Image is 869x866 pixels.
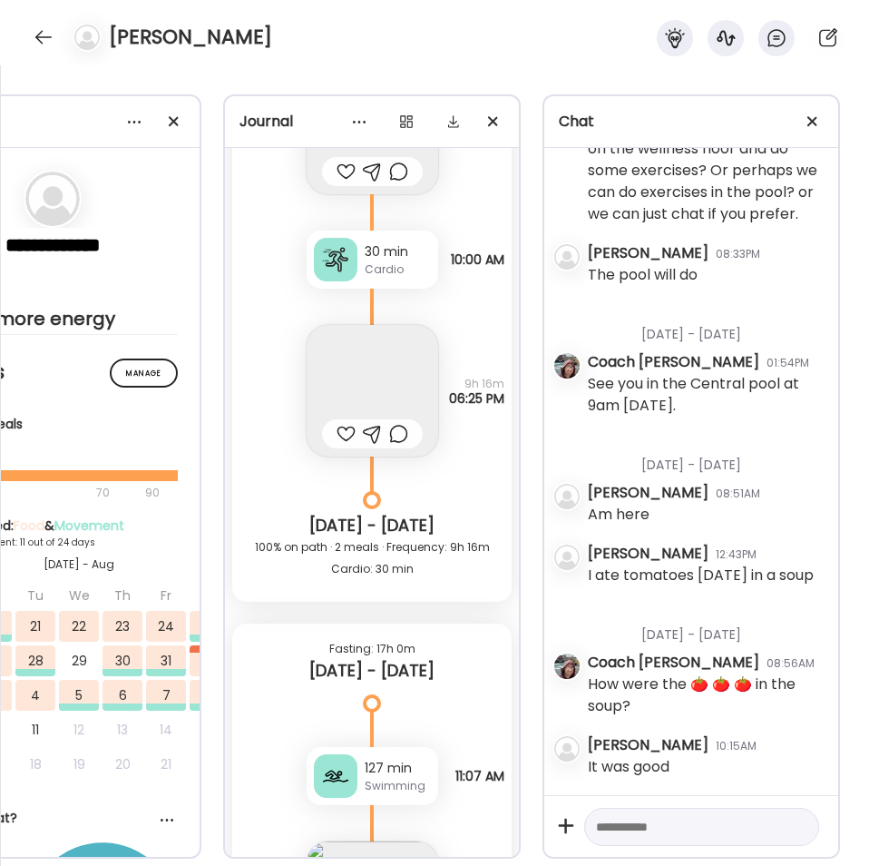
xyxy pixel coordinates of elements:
div: [DATE] - [DATE] [588,434,824,482]
div: 08:56AM [766,655,815,672]
div: 90 [143,482,161,504]
div: 12:43PM [716,546,757,563]
div: Coach [PERSON_NAME] [588,351,759,373]
div: [DATE] - [DATE] [588,303,824,351]
div: 1 [190,645,229,676]
div: 08:33PM [716,246,760,262]
div: 08:51AM [716,486,760,502]
div: 21 [15,611,55,642]
div: 22 [59,611,99,642]
div: 100% on path · 2 meals · Frequency: 9h 16m Cardio: 30 min [247,536,497,580]
div: 8 [190,680,229,711]
div: 22 [190,749,229,780]
div: We [59,580,99,611]
h4: [PERSON_NAME] [109,23,272,52]
div: [PERSON_NAME] [588,242,708,264]
div: 21 [146,749,186,780]
div: [PERSON_NAME] [588,543,708,565]
div: 14 [146,714,186,745]
div: It was good [588,756,669,778]
div: The pool will do [588,264,698,286]
div: [DATE] - [DATE] [247,515,497,536]
div: 01:54PM [766,355,809,371]
img: bg-avatar-default.svg [554,736,580,762]
div: Am here [588,504,649,526]
div: 30 min [365,242,431,261]
img: bg-avatar-default.svg [25,172,80,226]
img: avatars%2F3oh6dRocyxbjBjEj4169e9TrPlM2 [554,353,580,379]
div: Th [103,580,142,611]
div: See you in the Central pool at 9am [DATE]. [588,373,824,417]
div: Chat [559,111,824,133]
div: 127 min [365,759,431,778]
div: I ate tomatoes [DATE] in a soup [588,565,814,586]
span: 9h 16m [449,377,504,391]
div: 24 [146,611,186,642]
div: 31 [146,645,186,676]
div: [PERSON_NAME] [588,482,708,504]
div: 12 [59,714,99,745]
div: Sa [190,580,229,611]
div: [PERSON_NAME] [588,734,708,756]
div: 29 [59,645,99,676]
img: bg-avatar-default.svg [554,545,580,570]
div: 6 [103,680,142,711]
div: 30 [103,645,142,676]
div: Journal [239,111,504,133]
span: Food [14,517,44,535]
div: 18 [15,749,55,780]
div: 19 [59,749,99,780]
span: 06:25 PM [449,391,504,406]
div: 15 [190,714,229,745]
div: 25 [190,611,229,642]
div: Tu [15,580,55,611]
div: 11 [15,714,55,745]
img: avatars%2F3oh6dRocyxbjBjEj4169e9TrPlM2 [554,654,580,679]
div: 13 [103,714,142,745]
img: bg-avatar-default.svg [554,484,580,509]
span: 10:00 AM [451,252,504,267]
div: 28 [15,645,55,676]
div: Manage [110,359,178,388]
div: 7 [146,680,186,711]
div: Alright, Would you like to meet on the wellness floor and do some exercises? Or perhaps we can do... [588,116,824,225]
span: Movement [54,517,124,535]
div: 10:15AM [716,738,757,754]
div: Fasting: 17h 0m [247,638,497,660]
span: 11:07 AM [455,769,504,783]
div: Fr [146,580,186,611]
img: bg-avatar-default.svg [554,244,580,270]
div: Coach [PERSON_NAME] [588,652,759,674]
div: Cardio [365,261,431,278]
img: bg-avatar-default.svg [74,25,100,50]
div: Swimming [365,778,431,794]
div: [DATE] - [DATE] [588,604,824,652]
div: 23 [103,611,142,642]
div: 4 [15,680,55,711]
div: 20 [103,749,142,780]
div: [DATE] - [DATE] [247,660,497,682]
div: 5 [59,680,99,711]
div: How were the 🍅 🍅 🍅 in the soup? [588,674,824,717]
div: Aug [190,645,229,653]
